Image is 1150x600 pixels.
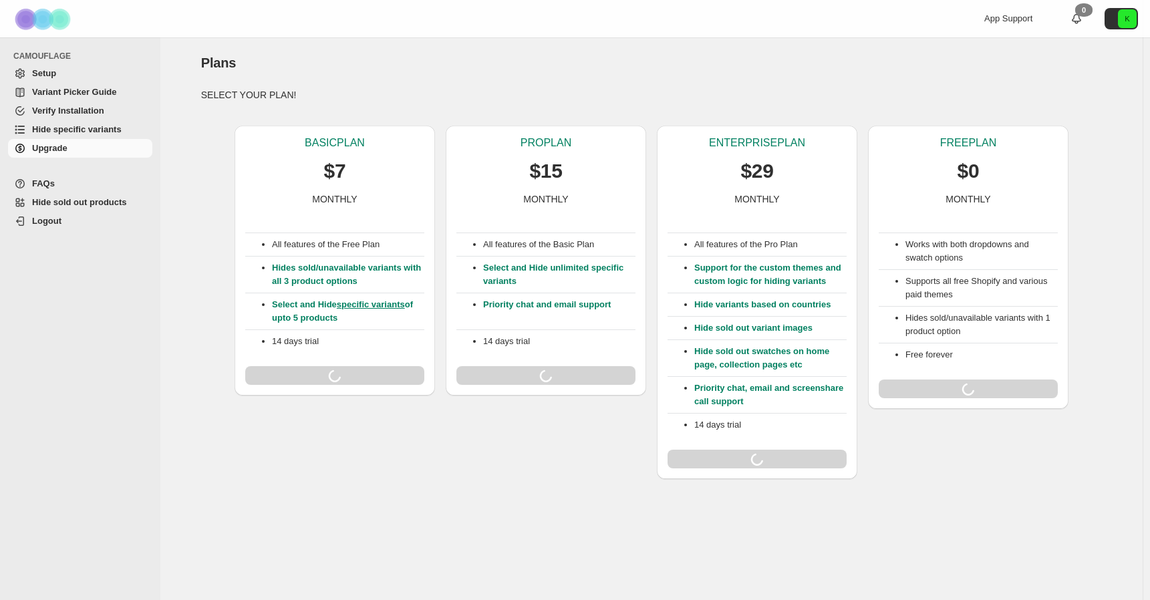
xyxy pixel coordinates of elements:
[272,298,424,325] p: Select and Hide of upto 5 products
[32,143,67,153] span: Upgrade
[8,212,152,231] a: Logout
[32,178,55,188] span: FAQs
[946,192,990,206] p: MONTHLY
[940,136,996,150] p: FREE PLAN
[529,158,562,184] p: $15
[312,192,357,206] p: MONTHLY
[694,418,847,432] p: 14 days trial
[1118,9,1137,28] span: Avatar with initials K
[8,102,152,120] a: Verify Installation
[201,55,236,70] span: Plans
[905,275,1058,301] li: Supports all free Shopify and various paid themes
[11,1,78,37] img: Camouflage
[32,216,61,226] span: Logout
[1125,15,1130,23] text: K
[305,136,365,150] p: BASIC PLAN
[694,321,847,335] p: Hide sold out variant images
[32,87,116,97] span: Variant Picker Guide
[984,13,1032,23] span: App Support
[1070,12,1083,25] a: 0
[694,261,847,288] p: Support for the custom themes and custom logic for hiding variants
[32,106,104,116] span: Verify Installation
[8,83,152,102] a: Variant Picker Guide
[8,193,152,212] a: Hide sold out products
[8,120,152,139] a: Hide specific variants
[32,68,56,78] span: Setup
[521,136,571,150] p: PRO PLAN
[483,335,635,348] p: 14 days trial
[483,238,635,251] p: All features of the Basic Plan
[337,299,405,309] a: specific variants
[324,158,346,184] p: $7
[8,174,152,193] a: FAQs
[483,298,635,325] p: Priority chat and email support
[734,192,779,206] p: MONTHLY
[905,238,1058,265] li: Works with both dropdowns and swatch options
[272,261,424,288] p: Hides sold/unavailable variants with all 3 product options
[8,139,152,158] a: Upgrade
[523,192,568,206] p: MONTHLY
[1105,8,1138,29] button: Avatar with initials K
[905,311,1058,338] li: Hides sold/unavailable variants with 1 product option
[694,298,847,311] p: Hide variants based on countries
[694,382,847,408] p: Priority chat, email and screenshare call support
[709,136,805,150] p: ENTERPRISE PLAN
[694,345,847,371] p: Hide sold out swatches on home page, collection pages etc
[694,238,847,251] p: All features of the Pro Plan
[272,238,424,251] p: All features of the Free Plan
[905,348,1058,361] li: Free forever
[201,88,1103,102] p: SELECT YOUR PLAN!
[32,124,122,134] span: Hide specific variants
[1075,3,1093,17] div: 0
[13,51,154,61] span: CAMOUFLAGE
[740,158,773,184] p: $29
[483,261,635,288] p: Select and Hide unlimited specific variants
[958,158,980,184] p: $0
[32,197,127,207] span: Hide sold out products
[272,335,424,348] p: 14 days trial
[8,64,152,83] a: Setup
